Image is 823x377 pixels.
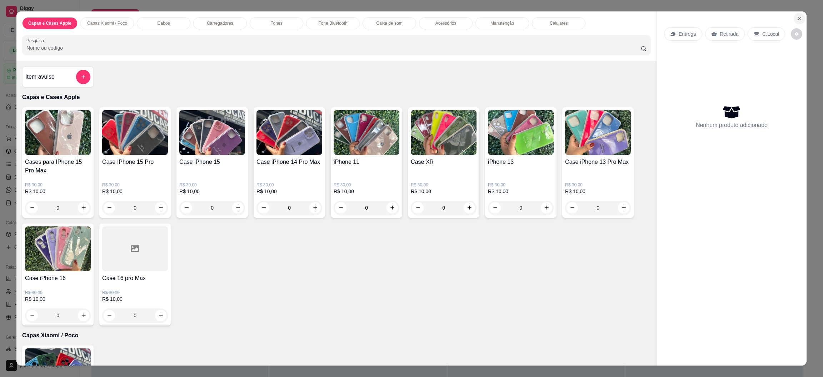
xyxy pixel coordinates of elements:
[25,158,91,175] h4: Cases para IPhone 15 Pro Max
[25,110,91,155] img: product-image
[179,188,245,195] p: R$ 10,00
[25,188,91,195] p: R$ 10,00
[550,20,568,26] p: Celulares
[28,20,71,26] p: Capas e Cases Apple
[334,158,399,166] h4: iPhone 11
[411,182,477,188] p: R$ 30,00
[256,188,322,195] p: R$ 10,00
[720,30,739,38] p: Retirada
[158,20,170,26] p: Cabos
[76,70,90,84] button: add-separate-item
[102,188,168,195] p: R$ 10,00
[179,158,245,166] h4: Case iPhone 15
[22,331,651,340] p: Capas Xiaomi / Poco
[102,182,168,188] p: R$ 30,00
[102,110,168,155] img: product-image
[318,20,347,26] p: Fone Bluetooth
[25,290,91,295] p: R$ 30,00
[102,295,168,303] p: R$ 10,00
[102,158,168,166] h4: Case IPhone 15 Pro
[26,38,46,44] label: Pesquisa
[376,20,402,26] p: Caixa de som
[334,110,399,155] img: product-image
[270,20,282,26] p: Fones
[488,182,554,188] p: R$ 30,00
[179,182,245,188] p: R$ 30,00
[488,188,554,195] p: R$ 10,00
[25,226,91,271] img: product-image
[256,110,322,155] img: product-image
[565,110,631,155] img: product-image
[256,158,322,166] h4: Case iPhone 14 Pro Max
[679,30,696,38] p: Entrega
[565,188,631,195] p: R$ 10,00
[488,158,554,166] h4: iPhone 13
[102,274,168,283] h4: Case 16 pro Max
[334,182,399,188] p: R$ 30,00
[207,20,233,26] p: Carregadores
[794,13,805,24] button: Close
[102,290,168,295] p: R$ 30,00
[762,30,779,38] p: C.Local
[22,93,651,102] p: Capas e Cases Apple
[411,110,477,155] img: product-image
[565,158,631,166] h4: Case iPhone 13 Pro Max
[25,274,91,283] h4: Case iPhone 16
[411,188,477,195] p: R$ 10,00
[87,20,127,26] p: Capas Xiaomi / Poco
[791,28,802,40] button: decrease-product-quantity
[488,110,554,155] img: product-image
[565,182,631,188] p: R$ 30,00
[25,295,91,303] p: R$ 10,00
[696,121,768,129] p: Nenhum produto adicionado
[334,188,399,195] p: R$ 10,00
[490,20,514,26] p: Manutenção
[25,182,91,188] p: R$ 30,00
[256,182,322,188] p: R$ 30,00
[26,44,641,52] input: Pesquisa
[435,20,457,26] p: Acessórios
[179,110,245,155] img: product-image
[411,158,477,166] h4: Case XR
[25,73,55,81] h4: Item avulso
